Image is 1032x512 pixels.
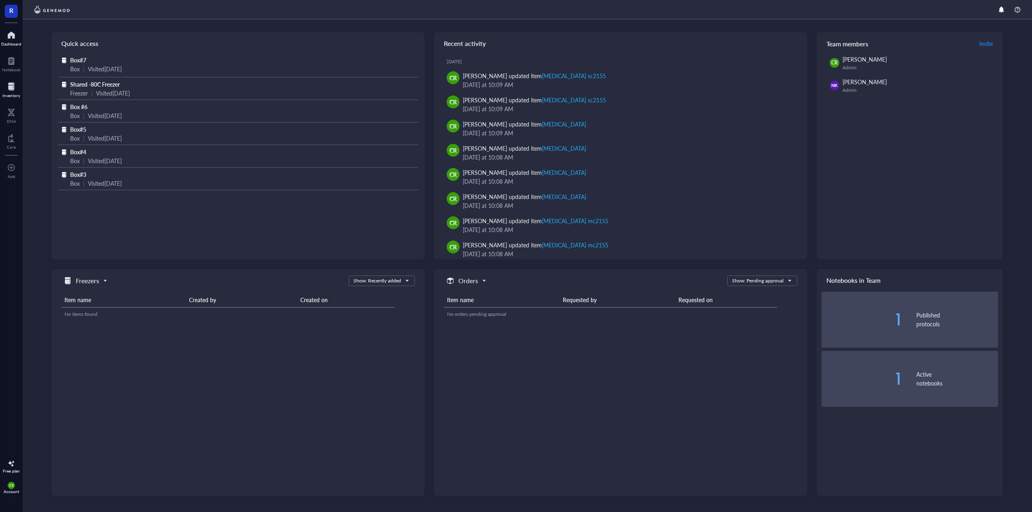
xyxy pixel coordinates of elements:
th: Created on [297,292,395,307]
a: CR[PERSON_NAME] updated item[MEDICAL_DATA][DATE] at 10:09 AM [441,116,801,141]
div: [PERSON_NAME] updated item [463,192,586,201]
a: CR[PERSON_NAME] updated item[MEDICAL_DATA] sc2155[DATE] at 10:09 AM [441,92,801,116]
th: Item name [444,292,560,307]
a: Notebook [2,54,21,72]
a: CR[PERSON_NAME] updated item[MEDICAL_DATA][DATE] at 10:08 AM [441,141,801,165]
div: 1 [822,311,903,328]
div: [DATE] at 10:09 AM [463,129,794,137]
span: CR [449,97,457,106]
a: CR[PERSON_NAME] updated item[MEDICAL_DATA] mc2155[DATE] at 10:08 AM [441,213,801,237]
div: | [83,156,85,165]
div: Visited [DATE] [96,89,130,97]
div: [MEDICAL_DATA] sc2155 [542,72,606,80]
span: Invite [979,39,993,48]
div: Show: Recently added [354,277,401,284]
div: [DATE] at 10:09 AM [463,104,794,113]
div: Core [7,145,16,149]
div: [DATE] at 10:08 AM [463,177,794,186]
div: DNA [7,119,16,124]
div: Box [70,111,80,120]
button: Invite [979,37,993,50]
span: [PERSON_NAME] [843,55,887,63]
div: [MEDICAL_DATA] mc2155 [542,241,608,249]
div: Visited [DATE] [88,156,122,165]
div: [DATE] [447,58,801,65]
span: CR [449,146,457,155]
span: Box#7 [70,56,86,64]
div: Inventory [2,93,20,98]
div: Team members [817,32,1003,55]
a: Inventory [2,80,20,98]
span: CR [449,194,457,203]
span: CR [449,218,457,227]
div: [DATE] at 10:08 AM [463,153,794,162]
img: genemod-logo [32,5,72,15]
div: [DATE] at 10:08 AM [463,225,794,234]
span: NK [831,82,838,89]
div: Published protocols [916,311,998,328]
div: [PERSON_NAME] updated item [463,120,586,129]
div: [PERSON_NAME] updated item [463,240,608,249]
div: Box [70,179,80,188]
div: [PERSON_NAME] updated item [463,168,586,177]
div: Box [70,134,80,143]
div: | [83,111,85,120]
h5: Freezers [76,276,99,286]
span: Box#5 [70,125,86,133]
a: CR[PERSON_NAME] updated item[MEDICAL_DATA][DATE] at 10:08 AM [441,189,801,213]
div: No items found [64,311,391,318]
span: Shared -80C Freezer [70,80,120,88]
div: | [83,64,85,73]
div: Visited [DATE] [88,111,122,120]
a: CR[PERSON_NAME] updated item[MEDICAL_DATA][DATE] at 10:08 AM [441,165,801,189]
div: Admin [843,64,995,71]
div: Recent activity [434,32,807,55]
div: Box [70,64,80,73]
div: Admin [843,87,995,93]
a: Core [7,132,16,149]
div: [MEDICAL_DATA] [542,168,586,176]
div: No orders pending approval [447,311,774,318]
a: Dashboard [1,29,21,46]
div: Show: Pending approval [732,277,784,284]
div: [PERSON_NAME] updated item [463,216,608,225]
span: CR [831,59,838,66]
div: [MEDICAL_DATA] mc2155 [542,217,608,225]
div: Freezer [70,89,88,97]
div: Free plan [3,468,20,473]
th: Requested on [675,292,777,307]
span: [PERSON_NAME] [843,78,887,86]
span: CR [449,122,457,131]
span: Box #6 [70,103,87,111]
div: Visited [DATE] [88,179,122,188]
div: Quick access [52,32,424,55]
div: [PERSON_NAME] updated item [463,95,606,104]
a: CR[PERSON_NAME] updated item[MEDICAL_DATA] sc2155[DATE] at 10:09 AM [441,68,801,92]
div: [PERSON_NAME] updated item [463,144,586,153]
div: [MEDICAL_DATA] [542,120,586,128]
div: [PERSON_NAME] updated item [463,71,606,80]
a: DNA [7,106,16,124]
div: Box [70,156,80,165]
div: | [83,179,85,188]
div: | [83,134,85,143]
span: Box#4 [70,148,86,156]
span: CR [449,243,457,251]
div: [MEDICAL_DATA] sc2155 [542,96,606,104]
div: Notebooks in Team [817,269,1003,292]
span: R [9,5,13,15]
div: [MEDICAL_DATA] [542,193,586,201]
div: Visited [DATE] [88,64,122,73]
div: | [91,89,93,97]
div: Visited [DATE] [88,134,122,143]
th: Item name [61,292,186,307]
div: [MEDICAL_DATA] [542,144,586,152]
a: CR[PERSON_NAME] updated item[MEDICAL_DATA] mc2155[DATE] at 10:08 AM [441,237,801,261]
div: Account [4,489,19,494]
h5: Orders [458,276,478,286]
div: Dashboard [1,41,21,46]
span: CR [449,73,457,82]
th: Requested by [560,292,675,307]
div: 1 [822,371,903,387]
